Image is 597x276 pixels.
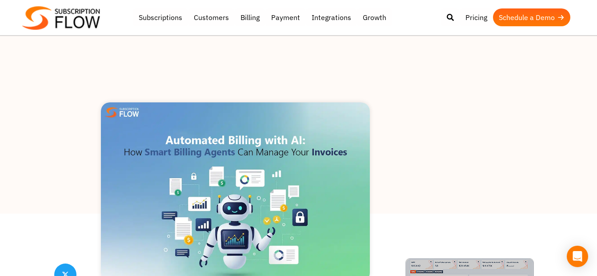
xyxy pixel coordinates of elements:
[22,6,100,30] img: Subscriptionflow
[357,8,392,26] a: Growth
[493,8,570,26] a: Schedule a Demo
[306,8,357,26] a: Integrations
[265,8,306,26] a: Payment
[188,8,235,26] a: Customers
[567,246,588,267] div: Open Intercom Messenger
[460,8,493,26] a: Pricing
[235,8,265,26] a: Billing
[133,8,188,26] a: Subscriptions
